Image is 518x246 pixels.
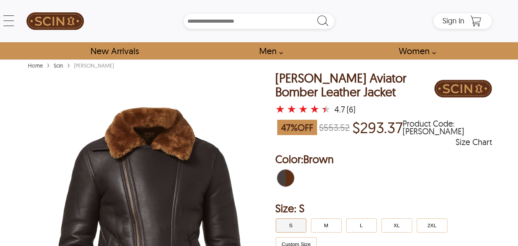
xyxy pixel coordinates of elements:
h2: Selected Color: by Brown [275,152,492,167]
h1: Eric Aviator Bomber Leather Jacket [275,71,435,98]
a: Brand Logo PDP Image [434,71,492,114]
label: 4 rating [310,105,319,113]
div: (6) [347,106,355,113]
a: Shop Women Leather Jackets [390,42,440,59]
label: 3 rating [298,105,308,113]
strike: $553.52 [319,122,350,133]
a: Scin [52,62,65,69]
span: Brown [303,152,334,166]
div: [PERSON_NAME] [72,62,116,69]
button: Click to select M [311,218,342,233]
a: Eric Aviator Bomber Leather Jacket with a 4.666666666666667 Star Rating and 6 Product Review } [275,104,333,115]
button: Click to select S [276,218,306,233]
button: Click to select L [346,218,377,233]
h2: Selected Filter by Size: S [275,201,492,216]
div: [PERSON_NAME] Aviator Bomber Leather Jacket [275,71,435,98]
div: 4.7 [334,106,345,113]
a: Shopping Cart [468,15,483,27]
a: Shop New Arrivals [82,42,147,59]
div: Brown [275,168,296,188]
a: Sign in [442,18,464,25]
img: SCIN [26,4,84,38]
a: Home [26,62,45,69]
span: Sign in [442,16,464,25]
span: Product Code: ERIC [403,120,492,135]
button: Click to select 2XL [417,218,447,233]
label: 2 rating [287,105,296,113]
button: Click to select XL [382,218,412,233]
div: Brand Logo PDP Image [434,71,492,108]
span: › [47,58,50,71]
img: Brand Logo PDP Image [434,71,492,106]
p: Price of $293.37 [352,119,403,136]
div: Size Chart [456,138,492,146]
label: 5 rating [321,105,331,113]
label: 1 rating [275,105,285,113]
a: shop men's leather jackets [250,42,287,59]
span: 47 % OFF [277,120,317,135]
span: › [67,58,70,71]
